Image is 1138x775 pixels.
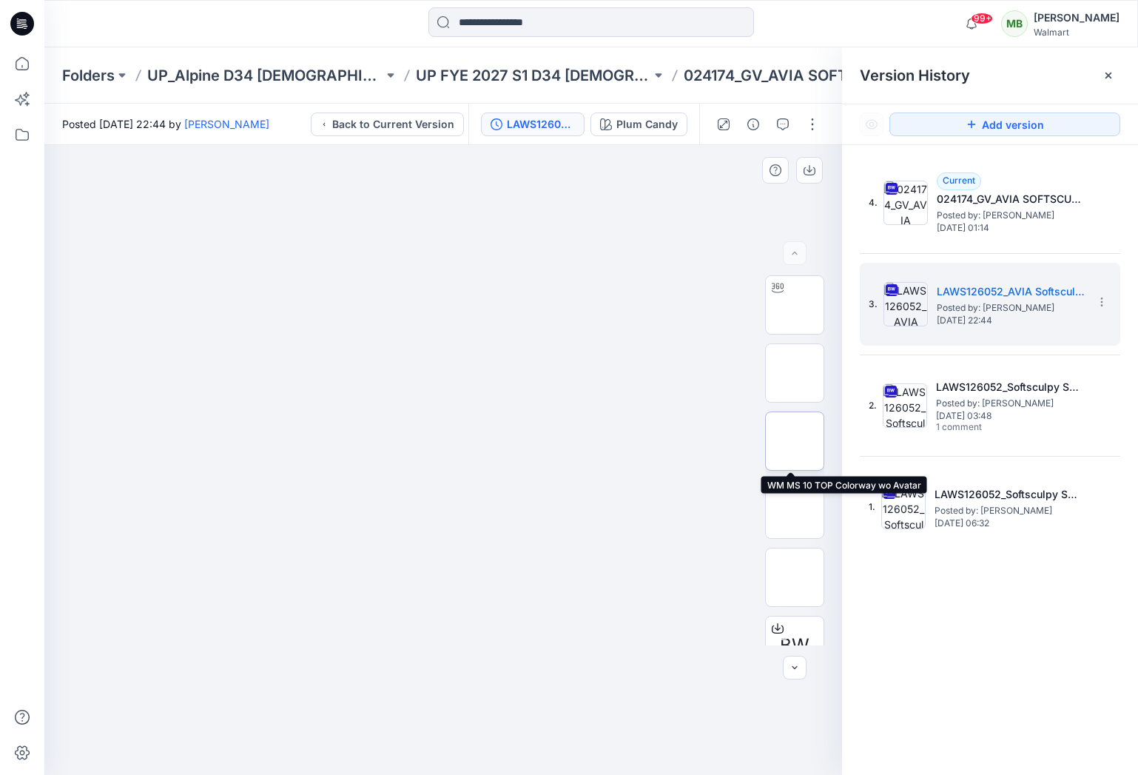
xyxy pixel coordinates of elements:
[684,65,920,86] p: 024174_GV_AVIA SOFTSCULPT BRA SHELF TANK
[766,412,824,470] img: WM MS 10 TOP Colorway wo Avatar
[311,113,464,136] button: Back to Current Version
[1001,10,1028,37] div: MB
[937,223,1085,233] span: [DATE] 01:14
[936,396,1084,411] span: Posted by: Mira Ma
[869,500,875,514] span: 1.
[943,175,975,186] span: Current
[937,301,1085,315] span: Posted by: Mira Ma
[935,503,1083,518] span: Posted by: Mira Ma
[860,67,970,84] span: Version History
[937,208,1085,223] span: Posted by: Mira Ma
[741,113,765,136] button: Details
[1102,70,1114,81] button: Close
[766,276,824,334] img: WM MS 10 TOP Turntable with Avatar
[62,65,115,86] a: Folders
[869,196,878,209] span: 4.
[937,190,1085,208] h5: 024174_GV_AVIA SOFTSCULPT BRA SHELF TANK-plus size
[416,65,652,86] a: UP FYE 2027 S1 D34 [DEMOGRAPHIC_DATA] Active Alpine
[937,315,1085,326] span: [DATE] 22:44
[869,298,878,311] span: 3.
[971,13,993,24] span: 99+
[883,181,928,225] img: 024174_GV_AVIA SOFTSCULPT BRA SHELF TANK-plus size
[869,399,877,412] span: 2.
[62,116,269,132] span: Posted [DATE] 22:44 by
[780,632,809,659] span: BW
[1034,27,1120,38] div: Walmart
[1034,9,1120,27] div: [PERSON_NAME]
[616,116,678,132] div: Plum Candy
[860,113,883,136] button: Show Hidden Versions
[147,65,383,86] a: UP_Alpine D34 [DEMOGRAPHIC_DATA] Active
[936,411,1084,421] span: [DATE] 03:48
[590,113,687,136] button: Plum Candy
[937,283,1085,301] h5: LAWS126052_AVIA Softsculpt Tank Bra
[766,480,824,538] img: WM MS 10 TOP Front wo Avatar
[883,282,928,326] img: LAWS126052_AVIA Softsculpt Tank Bra
[935,486,1083,503] h5: LAWS126052_Softsculpy Square Neck Racerback
[936,378,1084,396] h5: LAWS126052_Softsculpy Square Neck Racerback 4.10
[936,422,1040,434] span: 1 comment
[889,113,1120,136] button: Add version
[507,116,575,132] div: LAWS126052_AVIA Softsculpt Tank Bra
[881,485,926,529] img: LAWS126052_Softsculpy Square Neck Racerback
[935,518,1083,529] span: [DATE] 06:32
[883,383,927,428] img: LAWS126052_Softsculpy Square Neck Racerback 4.10
[184,118,269,130] a: [PERSON_NAME]
[481,113,585,136] button: LAWS126052_AVIA Softsculpt Tank Bra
